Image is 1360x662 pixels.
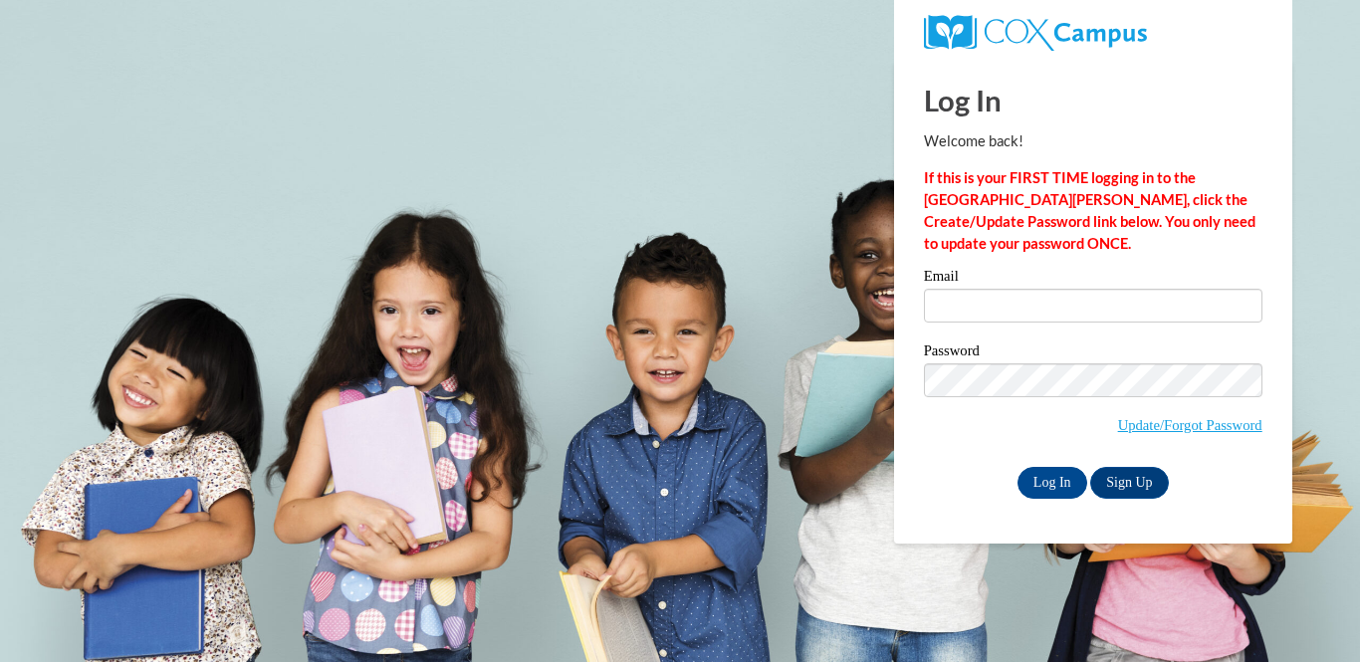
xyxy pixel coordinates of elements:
strong: If this is your FIRST TIME logging in to the [GEOGRAPHIC_DATA][PERSON_NAME], click the Create/Upd... [924,169,1255,252]
label: Password [924,343,1262,363]
img: COX Campus [924,15,1147,51]
h1: Log In [924,80,1262,120]
p: Welcome back! [924,130,1262,152]
a: Sign Up [1090,467,1168,499]
label: Email [924,269,1262,289]
input: Log In [1018,467,1087,499]
a: COX Campus [924,15,1262,51]
a: Update/Forgot Password [1118,417,1262,433]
